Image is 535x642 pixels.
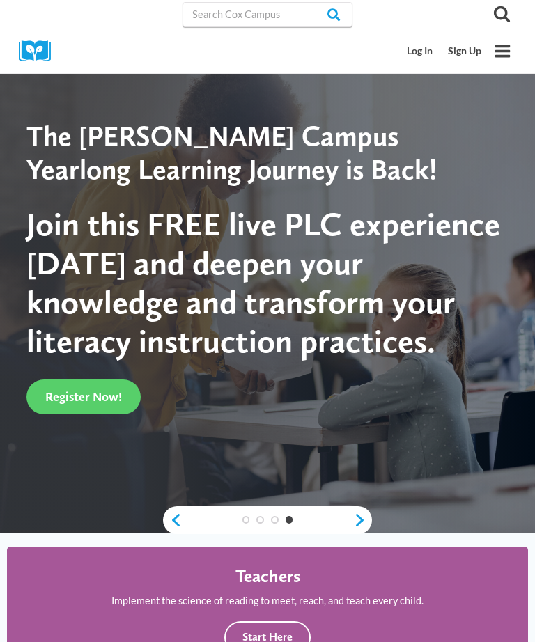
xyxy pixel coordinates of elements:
a: Sign Up [440,38,489,64]
a: 2 [256,516,264,524]
a: Log In [400,38,441,64]
a: next [353,512,372,528]
div: content slider buttons [163,506,372,534]
span: Join this FREE live PLC experience [DATE] and deepen your knowledge and transform your literacy i... [26,204,500,361]
button: Open menu [489,38,516,65]
p: Implement the science of reading to meet, reach, and teach every child. [111,593,424,609]
span: Register Now! [45,389,122,404]
a: previous [163,512,182,528]
a: 4 [286,516,293,524]
input: Search Cox Campus [183,2,352,27]
a: 1 [242,516,250,524]
h4: Teachers [235,565,300,586]
a: Register Now! [26,379,141,414]
img: Cox Campus [19,40,61,62]
div: The [PERSON_NAME] Campus Yearlong Learning Journey is Back! [26,119,509,186]
nav: Secondary Mobile Navigation [400,38,489,64]
a: 3 [271,516,279,524]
